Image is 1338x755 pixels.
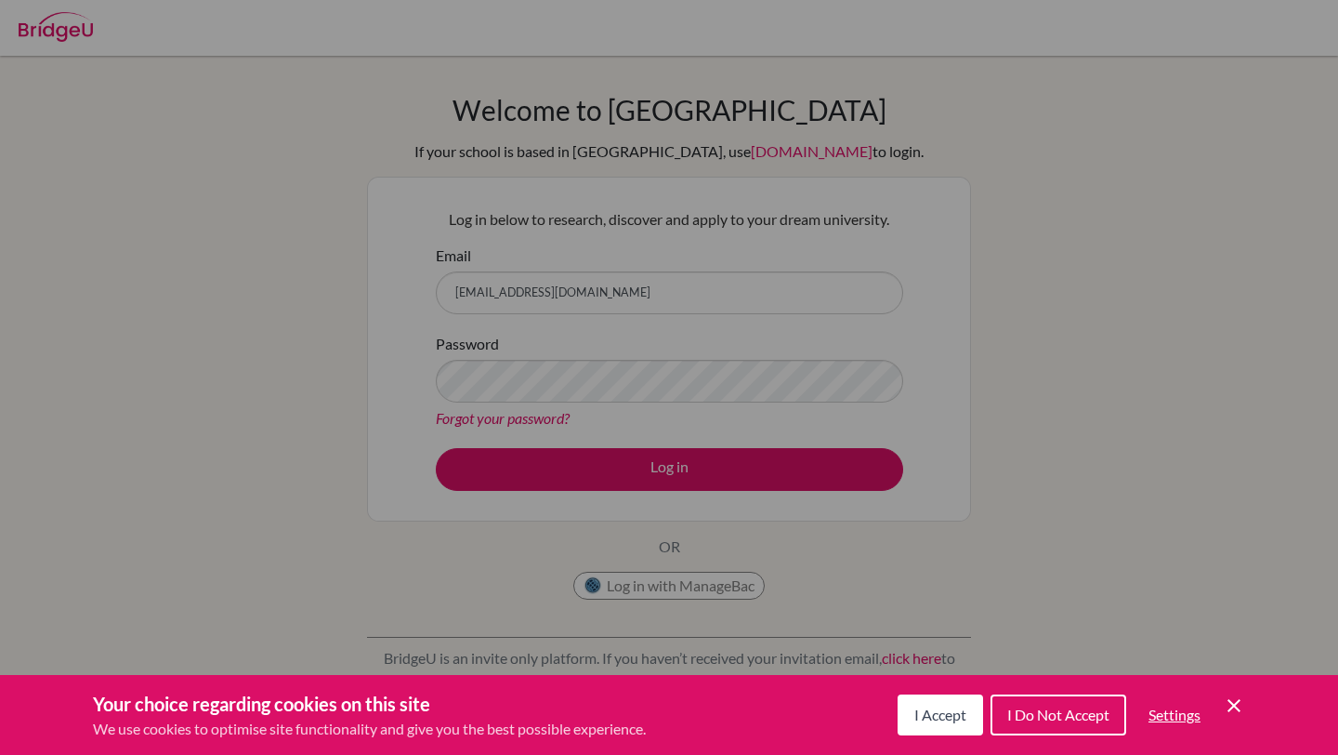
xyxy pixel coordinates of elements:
[898,695,983,735] button: I Accept
[93,718,646,740] p: We use cookies to optimise site functionality and give you the best possible experience.
[1148,706,1200,723] span: Settings
[93,690,646,718] h3: Your choice regarding cookies on this site
[990,695,1126,735] button: I Do Not Accept
[1134,696,1215,734] button: Settings
[1007,706,1109,723] span: I Do Not Accept
[914,706,966,723] span: I Accept
[1223,695,1245,717] button: Save and close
